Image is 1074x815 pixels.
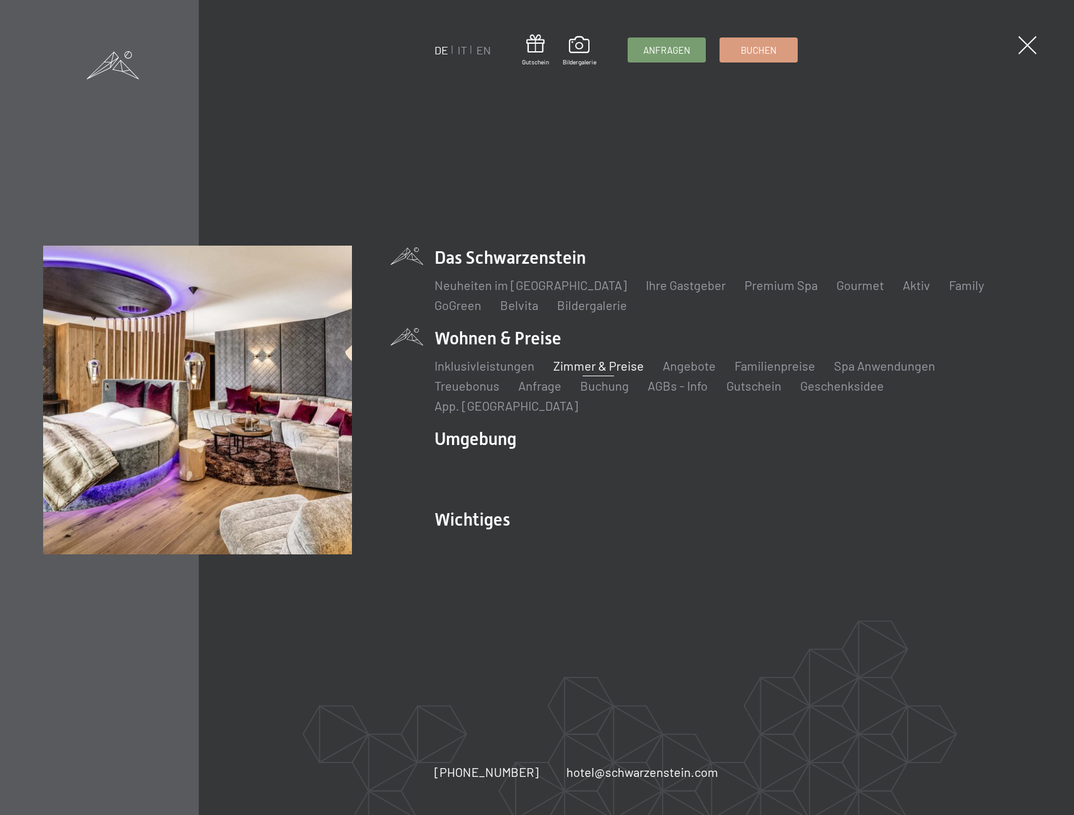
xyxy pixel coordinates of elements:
[553,358,644,373] a: Zimmer & Preise
[434,764,539,779] span: [PHONE_NUMBER]
[834,358,935,373] a: Spa Anwendungen
[800,378,884,393] a: Geschenksidee
[434,763,539,781] a: [PHONE_NUMBER]
[476,43,491,57] a: EN
[566,763,718,781] a: hotel@schwarzenstein.com
[434,43,448,57] a: DE
[522,57,549,66] span: Gutschein
[643,44,690,57] span: Anfragen
[949,277,984,292] a: Family
[43,246,353,555] img: Wellnesshotel Südtirol SCHWARZENSTEIN - Wellnessurlaub in den Alpen, Wandern und Wellness
[745,277,818,292] a: Premium Spa
[522,34,549,66] a: Gutschein
[836,277,884,292] a: Gourmet
[557,297,627,312] a: Bildergalerie
[735,358,815,373] a: Familienpreise
[563,57,596,66] span: Bildergalerie
[518,378,561,393] a: Anfrage
[646,277,726,292] a: Ihre Gastgeber
[720,38,797,62] a: Buchen
[434,297,481,312] a: GoGreen
[458,43,467,57] a: IT
[580,378,629,393] a: Buchung
[903,277,930,292] a: Aktiv
[648,378,708,393] a: AGBs - Info
[434,378,499,393] a: Treuebonus
[434,358,534,373] a: Inklusivleistungen
[434,398,578,413] a: App. [GEOGRAPHIC_DATA]
[563,36,596,66] a: Bildergalerie
[434,277,627,292] a: Neuheiten im [GEOGRAPHIC_DATA]
[500,297,538,312] a: Belvita
[663,358,716,373] a: Angebote
[726,378,781,393] a: Gutschein
[628,38,705,62] a: Anfragen
[741,44,776,57] span: Buchen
